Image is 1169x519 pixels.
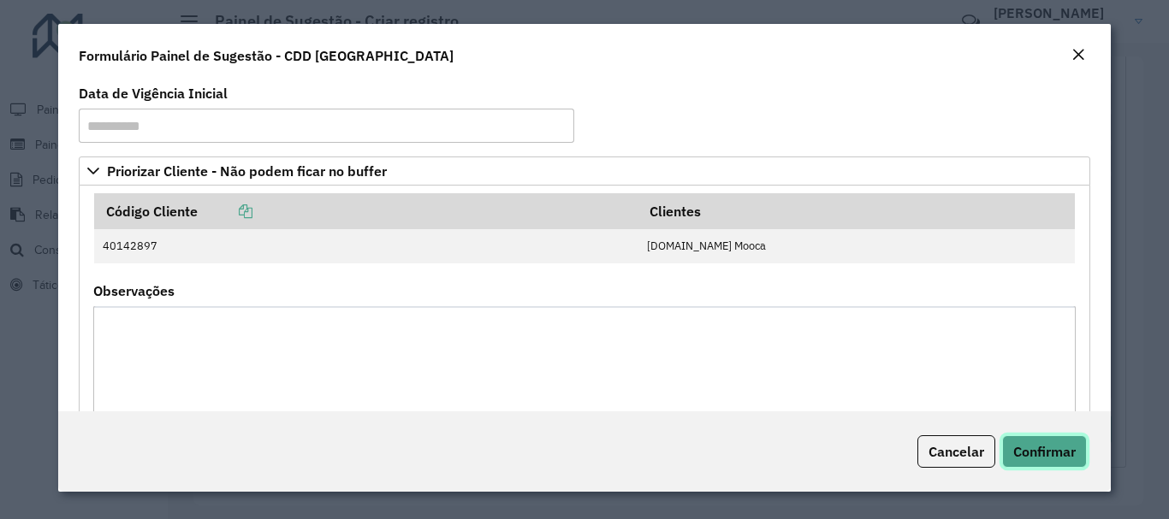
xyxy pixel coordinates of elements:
[198,203,252,220] a: Copiar
[107,164,387,178] span: Priorizar Cliente - Não podem ficar no buffer
[93,280,175,301] label: Observações
[79,186,1089,473] div: Priorizar Cliente - Não podem ficar no buffer
[638,193,1075,229] th: Clientes
[79,45,454,66] h4: Formulário Painel de Sugestão - CDD [GEOGRAPHIC_DATA]
[1071,48,1085,62] em: Fechar
[917,435,995,468] button: Cancelar
[929,443,984,460] span: Cancelar
[94,193,638,229] th: Código Cliente
[79,156,1089,186] a: Priorizar Cliente - Não podem ficar no buffer
[1013,443,1076,460] span: Confirmar
[1066,44,1090,67] button: Close
[79,83,228,103] label: Data de Vigência Inicial
[94,229,638,263] td: 40142897
[638,229,1075,263] td: [DOMAIN_NAME] Mooca
[1002,435,1087,468] button: Confirmar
